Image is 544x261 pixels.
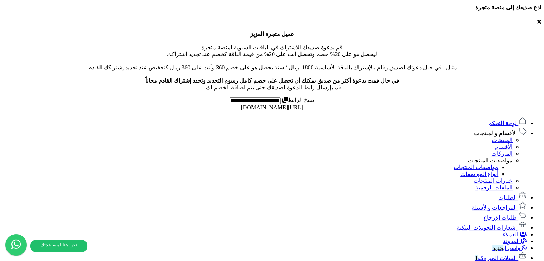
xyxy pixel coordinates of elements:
a: المنتجات [492,137,513,143]
label: نسخ الرابط [281,97,314,103]
a: السلات المتروكة1 [475,255,527,261]
a: لوحة التحكم [488,120,527,126]
a: إشعارات التحويلات البنكية [457,225,527,231]
b: عميل متجرة العزيز [250,31,294,37]
a: الماركات [491,151,513,157]
a: وآتس آبجديد [492,245,527,251]
span: وآتس آب [492,245,520,251]
span: طلبات الإرجاع [484,215,517,221]
a: العملاء [503,231,527,237]
a: المدونة [503,238,527,244]
a: طلبات الإرجاع [484,215,527,221]
span: الأقسام والمنتجات [474,130,517,136]
a: الأقسام [495,144,513,150]
span: لوحة التحكم [488,120,517,126]
a: مواصفات المنتجات [454,164,498,170]
a: أنواع المواصفات [460,171,498,177]
a: الملفات الرقمية [475,184,513,191]
span: المراجعات والأسئلة [472,205,517,211]
span: 1 [475,255,478,261]
span: العملاء [503,231,518,237]
span: إشعارات التحويلات البنكية [457,225,517,231]
div: [URL][DOMAIN_NAME] [3,104,541,111]
a: المراجعات والأسئلة [472,205,527,211]
a: الطلبات [498,194,527,201]
b: في حال قمت بدعوة أكثر من صديق يمكنك أن تحصل على خصم كامل رسوم التجديد وتجدد إشتراك القادم مجاناً [145,78,399,84]
span: الطلبات [498,194,517,201]
a: خيارات المنتجات [474,178,513,184]
span: السلات المتروكة [475,255,517,261]
span: جديد [492,245,503,251]
a: مواصفات المنتجات [468,157,513,163]
span: المدونة [503,238,520,244]
p: قم بدعوة صديقك للاشتراك في الباقات السنوية لمنصة متجرة ليحصل هو على 20% خصم وتحصل انت على 20% من ... [3,31,541,91]
h4: ادع صديقك إلى منصة متجرة [3,4,541,11]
